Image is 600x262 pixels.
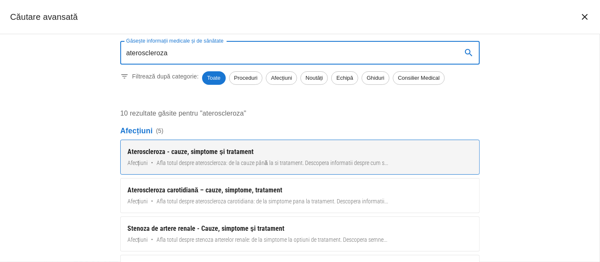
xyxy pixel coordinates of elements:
a: Ateroscleroza - cauze, simptome și tratamentAfecțiuni•Afla totul despre ateroscleroza: de la cauz... [120,140,480,175]
p: Afecțiuni [120,125,480,136]
span: Afecțiuni [266,74,297,82]
button: search [459,43,479,63]
div: Ateroscleroza carotidiană – cauze, simptome, tratament [127,185,473,195]
span: Afla totul despre ateroscleroza carotidiana: de la simptome pana la tratament. Descopera informat... [157,197,388,206]
span: ( 5 ) [156,127,164,135]
span: • [151,159,153,167]
div: Toate [202,71,226,85]
span: Consilier Medical [393,74,444,82]
a: Ateroscleroza carotidiană – cauze, simptome, tratamentAfecțiuni•Afla totul despre ateroscleroza c... [120,178,480,213]
span: Toate [202,74,226,82]
span: • [151,197,153,206]
p: 10 rezultate găsite pentru "ateroscleroza" [120,108,480,119]
div: Ateroscleroza - cauze, simptome și tratament [127,147,473,157]
button: închide căutarea [575,7,595,27]
input: Introduceți un termen pentru căutare... [120,41,455,65]
span: Afecțiuni [127,197,148,206]
div: Stenoza de artere renale - Cauze, simptome și tratament [127,224,473,234]
label: Găsește informații medicale și de sănătate [126,37,224,44]
span: Noutăți [301,74,327,82]
div: Ghiduri [362,71,389,85]
span: Afla totul despre ateroscleroza: de la cauze până la si tratament. Descopera informatii despre cu... [157,159,388,167]
div: Proceduri [229,71,263,85]
span: Afecțiuni [127,159,148,167]
p: Filtrează după categorie: [132,72,199,81]
div: Noutăți [300,71,328,85]
div: Echipă [331,71,358,85]
span: Ghiduri [362,74,389,82]
div: Consilier Medical [393,71,445,85]
h2: Căutare avansată [10,10,78,24]
span: Afla totul despre stenoza arterelor renale: de la simptome la optiuni de tratament. Descopera sem... [157,235,387,244]
span: • [151,235,153,244]
span: Echipă [332,74,358,82]
span: Afecțiuni [127,235,148,244]
a: Stenoza de artere renale - Cauze, simptome și tratamentAfecțiuni•Afla totul despre stenoza artere... [120,216,480,251]
span: Proceduri [230,74,262,82]
div: Afecțiuni [266,71,297,85]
